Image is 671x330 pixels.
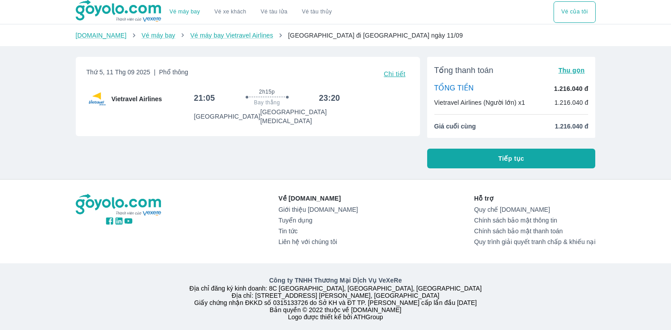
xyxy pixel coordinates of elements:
[142,32,175,39] a: Vé máy bay
[434,65,494,76] span: Tổng thanh toán
[78,276,594,285] p: Công ty TNHH Thương Mại Dịch Vụ VeXeRe
[260,107,340,125] p: [GEOGRAPHIC_DATA] [MEDICAL_DATA]
[474,217,596,224] a: Chính sách bảo mật thông tin
[278,227,358,235] a: Tin tức
[254,99,280,106] span: Bay thẳng
[474,238,596,245] a: Quy trình giải quyết tranh chấp & khiếu nại
[434,122,476,131] span: Giá cuối cùng
[278,238,358,245] a: Liên hệ với chúng tôi
[76,32,127,39] a: [DOMAIN_NAME]
[76,194,163,216] img: logo
[498,154,524,163] span: Tiếp tục
[190,32,273,39] a: Vé máy bay Vietravel Airlines
[427,149,596,168] button: Tiếp tục
[259,88,275,95] span: 2h15p
[278,206,358,213] a: Giới thiệu [DOMAIN_NAME]
[554,1,595,23] div: choose transportation mode
[154,69,156,76] span: |
[380,68,409,80] button: Chi tiết
[169,9,200,15] a: Vé máy bay
[554,1,595,23] button: Vé của tôi
[254,1,295,23] a: Vé tàu lửa
[194,112,260,121] p: [GEOGRAPHIC_DATA]
[474,194,596,203] p: Hỗ trợ
[434,98,525,107] p: Vietravel Airlines (Người lớn) x1
[278,217,358,224] a: Tuyển dụng
[194,93,215,103] h6: 21:05
[554,98,589,107] p: 1.216.040 đ
[159,69,188,76] span: Phổ thông
[87,68,188,80] span: Thứ 5, 11 Thg 09 2025
[70,276,601,321] div: Địa chỉ đăng ký kinh doanh: 8C [GEOGRAPHIC_DATA], [GEOGRAPHIC_DATA], [GEOGRAPHIC_DATA] Địa chỉ: [...
[278,194,358,203] p: Về [DOMAIN_NAME]
[112,94,162,103] span: Vietravel Airlines
[434,84,474,94] p: TỔNG TIỀN
[555,122,589,131] span: 1.216.040 đ
[214,9,246,15] a: Vé xe khách
[474,227,596,235] a: Chính sách bảo mật thanh toán
[294,1,339,23] button: Vé tàu thủy
[474,206,596,213] a: Quy chế [DOMAIN_NAME]
[288,32,463,39] span: [GEOGRAPHIC_DATA] đi [GEOGRAPHIC_DATA] ngày 11/09
[162,1,339,23] div: choose transportation mode
[319,93,340,103] h6: 23:20
[384,70,405,77] span: Chi tiết
[558,67,585,74] span: Thu gọn
[554,84,588,93] p: 1.216.040 đ
[555,64,589,77] button: Thu gọn
[76,31,596,40] nav: breadcrumb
